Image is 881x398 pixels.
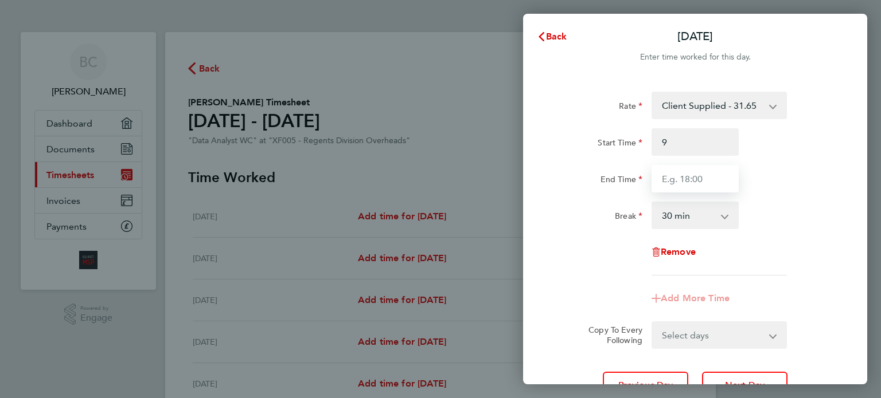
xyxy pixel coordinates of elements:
[601,174,642,188] label: End Time
[619,101,642,115] label: Rate
[579,325,642,345] label: Copy To Every Following
[598,137,642,151] label: Start Time
[652,247,696,257] button: Remove
[661,246,696,257] span: Remove
[615,211,642,224] label: Break
[652,128,739,156] input: E.g. 08:00
[523,50,867,64] div: Enter time worked for this day.
[546,31,567,42] span: Back
[677,29,713,45] p: [DATE]
[652,165,739,192] input: E.g. 18:00
[525,25,579,48] button: Back
[618,380,673,391] span: Previous Day
[725,380,765,391] span: Next Day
